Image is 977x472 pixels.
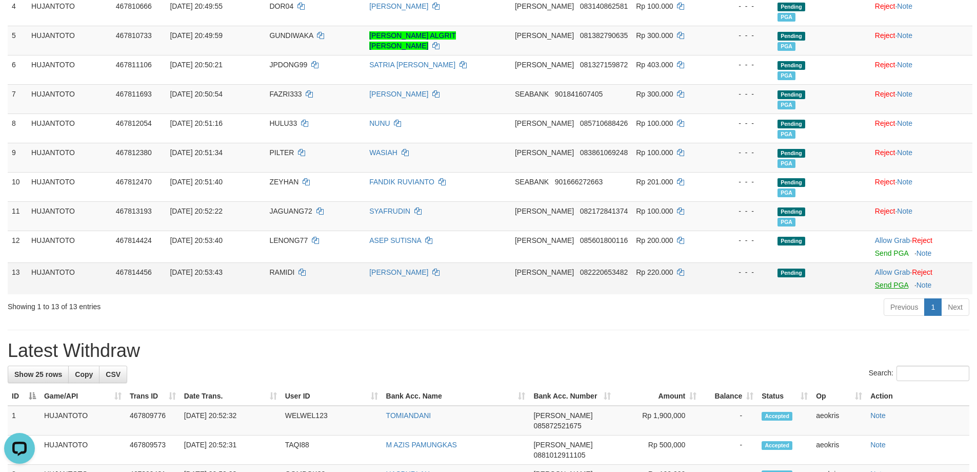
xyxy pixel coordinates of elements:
[924,298,942,316] a: 1
[875,61,895,69] a: Reject
[27,172,112,201] td: HUJANTOTO
[116,207,152,215] span: 467813193
[8,366,69,383] a: Show 25 rows
[170,2,222,10] span: [DATE] 20:49:55
[369,268,428,276] a: [PERSON_NAME]
[75,370,93,379] span: Copy
[126,406,180,436] td: 467809776
[27,231,112,262] td: HUJANTOTO
[701,387,757,406] th: Balance: activate to sort column ascending
[580,2,628,10] span: Copy 083140862581 to clipboard
[27,201,112,231] td: HUJANTOTO
[875,2,895,10] a: Reject
[875,148,895,157] a: Reject
[106,370,121,379] span: CSV
[40,387,126,406] th: Game/API: activate to sort column ascending
[762,412,792,421] span: Accepted
[871,114,972,143] td: ·
[777,13,795,22] span: Marked by aeokris
[555,178,603,186] span: Copy 901666272663 to clipboard
[941,298,969,316] a: Next
[269,268,294,276] span: RAMIDI
[269,236,308,244] span: LENONG77
[721,235,769,246] div: - - -
[180,387,281,406] th: Date Trans.: activate to sort column ascending
[870,411,886,420] a: Note
[8,297,400,312] div: Showing 1 to 13 of 13 entries
[615,406,701,436] td: Rp 1,900,000
[777,188,795,197] span: Marked by aeokris
[8,387,40,406] th: ID: activate to sort column descending
[515,2,574,10] span: [PERSON_NAME]
[386,411,431,420] a: TOMIANDANI
[116,31,152,40] span: 467810733
[580,148,628,157] span: Copy 083861069248 to clipboard
[27,262,112,294] td: HUJANTOTO
[721,147,769,158] div: - - -
[269,90,302,98] span: FAZRI333
[721,30,769,41] div: - - -
[180,406,281,436] td: [DATE] 20:52:32
[615,436,701,465] td: Rp 500,000
[116,236,152,244] span: 467814424
[116,119,152,127] span: 467812054
[369,148,397,157] a: WASIAH
[269,61,307,69] span: JPDONG99
[27,84,112,114] td: HUJANTOTO
[812,387,866,406] th: Op: activate to sort column ascending
[369,61,455,69] a: SATRIA [PERSON_NAME]
[382,387,530,406] th: Bank Acc. Name: activate to sort column ascending
[126,436,180,465] td: 467809573
[777,207,805,216] span: Pending
[269,2,293,10] span: DOR04
[875,268,912,276] span: ·
[721,60,769,70] div: - - -
[721,267,769,277] div: - - -
[721,1,769,11] div: - - -
[636,236,673,244] span: Rp 200.000
[170,236,222,244] span: [DATE] 20:53:40
[721,89,769,99] div: - - -
[897,31,912,40] a: Note
[170,90,222,98] span: [DATE] 20:50:54
[99,366,127,383] a: CSV
[116,268,152,276] span: 467814456
[68,366,99,383] a: Copy
[897,61,912,69] a: Note
[875,236,912,244] span: ·
[897,90,912,98] a: Note
[170,207,222,215] span: [DATE] 20:52:22
[636,268,673,276] span: Rp 220.000
[170,61,222,69] span: [DATE] 20:50:21
[27,26,112,55] td: HUJANTOTO
[8,231,27,262] td: 12
[721,118,769,128] div: - - -
[636,2,673,10] span: Rp 100.000
[875,31,895,40] a: Reject
[533,411,592,420] span: [PERSON_NAME]
[515,119,574,127] span: [PERSON_NAME]
[116,2,152,10] span: 467810666
[386,441,457,449] a: M AZIS PAMUNGKAS
[777,61,805,70] span: Pending
[871,231,972,262] td: ·
[636,178,673,186] span: Rp 201.000
[116,90,152,98] span: 467811693
[757,387,812,406] th: Status: activate to sort column ascending
[369,119,390,127] a: NUNU
[8,143,27,172] td: 9
[269,148,294,157] span: PILTER
[281,387,382,406] th: User ID: activate to sort column ascending
[269,207,312,215] span: JAGUANG72
[515,207,574,215] span: [PERSON_NAME]
[721,206,769,216] div: - - -
[170,31,222,40] span: [DATE] 20:49:59
[912,236,932,244] a: Reject
[8,26,27,55] td: 5
[369,31,456,50] a: [PERSON_NAME] ALGRIT [PERSON_NAME]
[580,236,628,244] span: Copy 085601800116 to clipboard
[875,249,908,257] a: Send PGA
[812,436,866,465] td: aeokris
[281,406,382,436] td: WELWEL123
[580,61,628,69] span: Copy 081327159872 to clipboard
